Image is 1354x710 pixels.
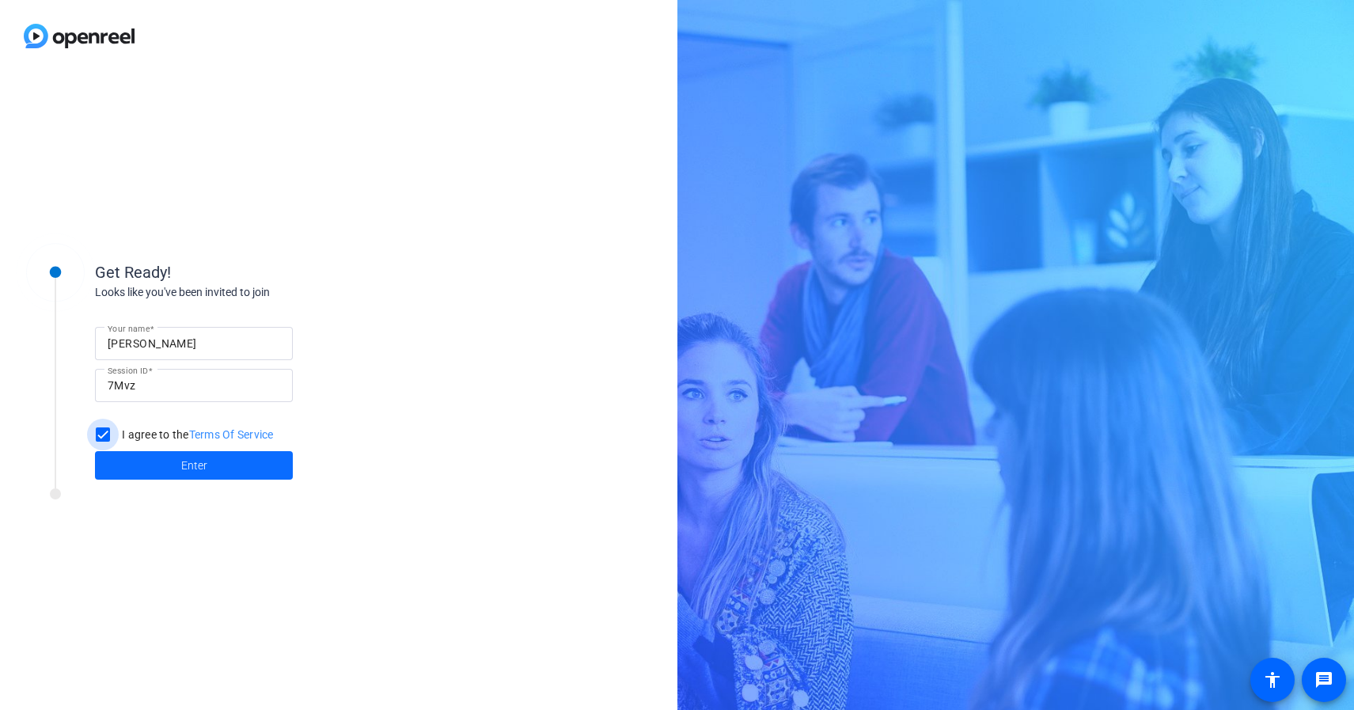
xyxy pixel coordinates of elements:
[108,324,150,333] mat-label: Your name
[181,458,207,474] span: Enter
[1314,670,1333,689] mat-icon: message
[95,451,293,480] button: Enter
[95,284,412,301] div: Looks like you've been invited to join
[95,260,412,284] div: Get Ready!
[1263,670,1282,689] mat-icon: accessibility
[108,366,148,375] mat-label: Session ID
[119,427,274,442] label: I agree to the
[189,428,274,441] a: Terms Of Service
